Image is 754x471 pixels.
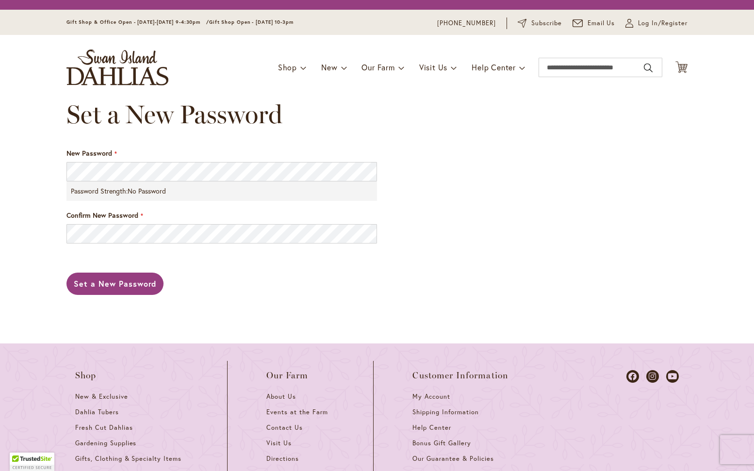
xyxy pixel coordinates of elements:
[75,455,181,463] span: Gifts, Clothing & Specialty Items
[75,371,97,380] span: Shop
[419,62,447,72] span: Visit Us
[266,439,292,447] span: Visit Us
[266,408,328,416] span: Events at the Farm
[266,423,303,432] span: Contact Us
[531,18,562,28] span: Subscribe
[644,60,653,76] button: Search
[66,99,282,130] span: Set a New Password
[666,370,679,383] a: Dahlias on Youtube
[412,371,508,380] span: Customer Information
[646,370,659,383] a: Dahlias on Instagram
[472,62,516,72] span: Help Center
[412,439,471,447] span: Bonus Gift Gallery
[412,408,478,416] span: Shipping Information
[518,18,562,28] a: Subscribe
[209,19,294,25] span: Gift Shop Open - [DATE] 10-3pm
[625,18,688,28] a: Log In/Register
[66,148,112,158] span: New Password
[75,439,136,447] span: Gardening Supplies
[75,392,128,401] span: New & Exclusive
[412,423,451,432] span: Help Center
[278,62,297,72] span: Shop
[74,278,156,289] span: Set a New Password
[588,18,615,28] span: Email Us
[266,392,296,401] span: About Us
[66,19,209,25] span: Gift Shop & Office Open - [DATE]-[DATE] 9-4:30pm /
[75,423,133,432] span: Fresh Cut Dahlias
[266,371,308,380] span: Our Farm
[412,392,450,401] span: My Account
[128,186,166,195] span: No Password
[626,370,639,383] a: Dahlias on Facebook
[437,18,496,28] a: [PHONE_NUMBER]
[66,211,138,220] span: Confirm New Password
[7,437,34,464] iframe: Launch Accessibility Center
[266,455,299,463] span: Directions
[66,181,377,201] div: Password Strength:
[573,18,615,28] a: Email Us
[66,49,168,85] a: store logo
[412,455,493,463] span: Our Guarantee & Policies
[361,62,394,72] span: Our Farm
[66,273,164,295] button: Set a New Password
[638,18,688,28] span: Log In/Register
[75,408,119,416] span: Dahlia Tubers
[321,62,337,72] span: New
